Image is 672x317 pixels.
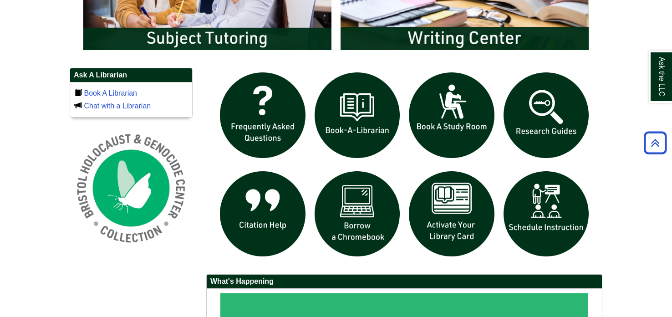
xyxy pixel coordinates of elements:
[310,167,405,261] img: Borrow a chromebook icon links to the borrow a chromebook web page
[641,137,670,149] a: Back to Top
[404,68,499,163] img: book a study room icon links to book a study room web page
[70,68,192,82] h2: Ask A Librarian
[215,68,310,163] img: frequently asked questions
[215,68,593,265] div: slideshow
[499,68,594,163] img: Research Guides icon links to research guides web page
[84,89,137,97] a: Book A Librarian
[215,167,310,261] img: citation help icon links to citation help guide page
[207,275,602,289] h2: What's Happening
[499,167,594,261] img: For faculty. Schedule Library Instruction icon links to form.
[404,167,499,261] img: activate Library Card icon links to form to activate student ID into library card
[70,127,193,250] img: Holocaust and Genocide Collection
[310,68,405,163] img: Book a Librarian icon links to book a librarian web page
[84,102,151,110] a: Chat with a Librarian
